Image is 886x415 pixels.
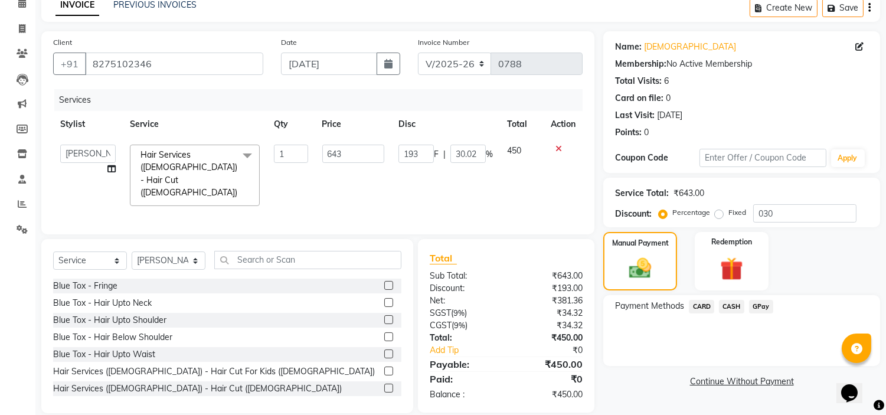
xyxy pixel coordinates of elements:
a: x [237,187,243,198]
th: Stylist [53,111,123,138]
div: [DATE] [657,109,682,122]
span: | [443,148,446,161]
span: % [486,148,493,161]
div: 0 [666,92,671,104]
span: 450 [507,145,521,156]
div: Hair Services ([DEMOGRAPHIC_DATA]) - Hair Cut For Kids ([DEMOGRAPHIC_DATA]) [53,365,375,378]
label: Fixed [728,207,746,218]
div: ( ) [421,319,506,332]
div: Service Total: [615,187,669,200]
div: Blue Tox - Hair Upto Neck [53,297,152,309]
div: Discount: [615,208,652,220]
span: Total [430,252,457,264]
span: Payment Methods [615,300,684,312]
div: ₹193.00 [506,282,592,295]
div: Net: [421,295,506,307]
div: No Active Membership [615,58,868,70]
div: Coupon Code [615,152,699,164]
a: Continue Without Payment [606,375,878,388]
span: F [434,148,439,161]
th: Price [315,111,391,138]
div: ₹381.36 [506,295,592,307]
div: Discount: [421,282,506,295]
span: 9% [454,321,465,330]
span: SGST [430,308,451,318]
label: Manual Payment [612,238,669,249]
div: 6 [664,75,669,87]
div: Balance : [421,388,506,401]
div: ₹450.00 [506,388,592,401]
label: Redemption [711,237,752,247]
div: Blue Tox - Fringe [53,280,117,292]
div: Sub Total: [421,270,506,282]
div: ₹0 [521,344,592,357]
div: ₹643.00 [674,187,704,200]
span: Hair Services ([DEMOGRAPHIC_DATA]) - Hair Cut ([DEMOGRAPHIC_DATA]) [140,149,237,198]
th: Service [123,111,267,138]
div: Payable: [421,357,506,371]
input: Enter Offer / Coupon Code [699,149,826,167]
img: _cash.svg [622,256,658,281]
div: Points: [615,126,642,139]
span: CGST [430,320,452,331]
div: ₹450.00 [506,332,592,344]
button: +91 [53,53,86,75]
div: Last Visit: [615,109,655,122]
div: Blue Tox - Hair Below Shoulder [53,331,172,344]
span: CARD [689,300,714,313]
th: Disc [391,111,500,138]
div: ₹34.32 [506,307,592,319]
label: Invoice Number [418,37,469,48]
div: Paid: [421,372,506,386]
th: Action [544,111,583,138]
span: GPay [749,300,773,313]
div: Total Visits: [615,75,662,87]
div: ₹643.00 [506,270,592,282]
label: Percentage [672,207,710,218]
th: Qty [267,111,315,138]
span: CASH [719,300,744,313]
div: 0 [644,126,649,139]
div: Membership: [615,58,666,70]
div: ₹34.32 [506,319,592,332]
div: ₹0 [506,372,592,386]
span: 9% [453,308,465,318]
div: Blue Tox - Hair Upto Shoulder [53,314,166,326]
div: Services [54,89,591,111]
label: Date [281,37,297,48]
div: Hair Services ([DEMOGRAPHIC_DATA]) - Hair Cut ([DEMOGRAPHIC_DATA]) [53,383,342,395]
div: Card on file: [615,92,663,104]
label: Client [53,37,72,48]
a: Add Tip [421,344,521,357]
input: Search by Name/Mobile/Email/Code [85,53,263,75]
img: _gift.svg [713,254,750,283]
div: Total: [421,332,506,344]
div: ( ) [421,307,506,319]
div: Name: [615,41,642,53]
div: ₹450.00 [506,357,592,371]
input: Search or Scan [214,251,401,269]
a: [DEMOGRAPHIC_DATA] [644,41,736,53]
th: Total [500,111,544,138]
iframe: chat widget [836,368,874,403]
div: Blue Tox - Hair Upto Waist [53,348,155,361]
button: Apply [831,149,865,167]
